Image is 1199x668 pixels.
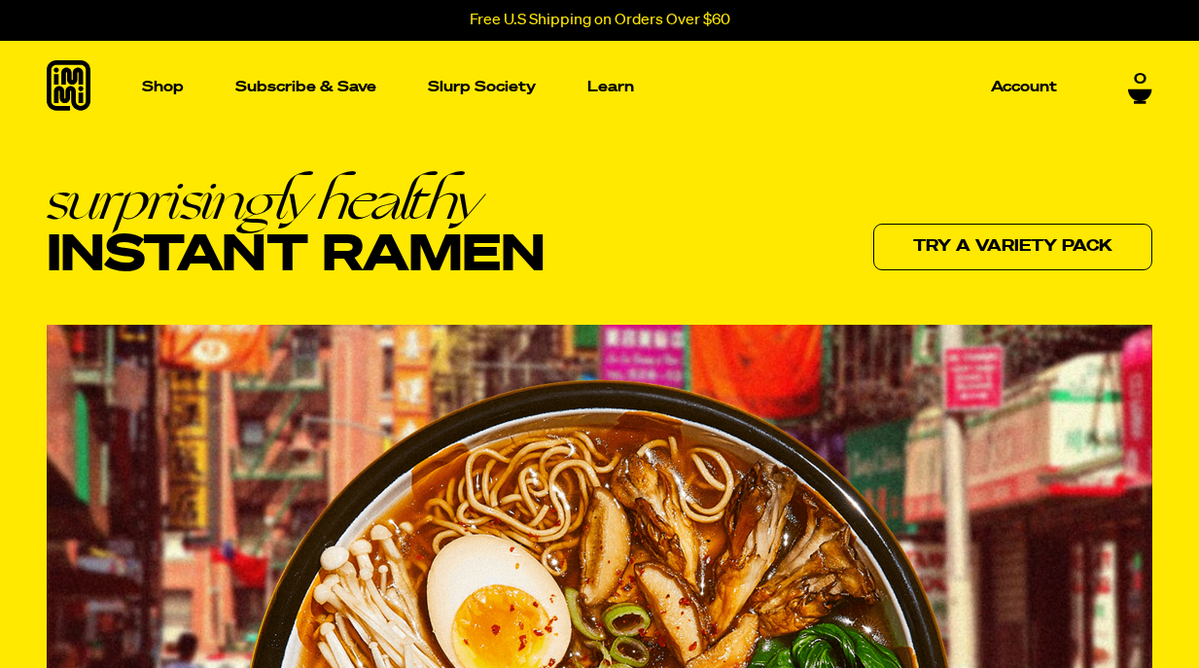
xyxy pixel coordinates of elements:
[428,80,536,94] p: Slurp Society
[420,72,544,102] a: Slurp Society
[228,72,384,102] a: Subscribe & Save
[47,172,545,283] h1: Instant Ramen
[873,224,1152,270] a: Try a variety pack
[587,80,634,94] p: Learn
[235,80,376,94] p: Subscribe & Save
[134,41,192,133] a: Shop
[1134,71,1146,88] span: 0
[983,72,1065,102] a: Account
[470,12,730,29] p: Free U.S Shipping on Orders Over $60
[1128,71,1152,104] a: 0
[991,80,1057,94] p: Account
[47,172,545,228] em: surprisingly healthy
[580,41,642,133] a: Learn
[134,41,1065,133] nav: Main navigation
[142,80,184,94] p: Shop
